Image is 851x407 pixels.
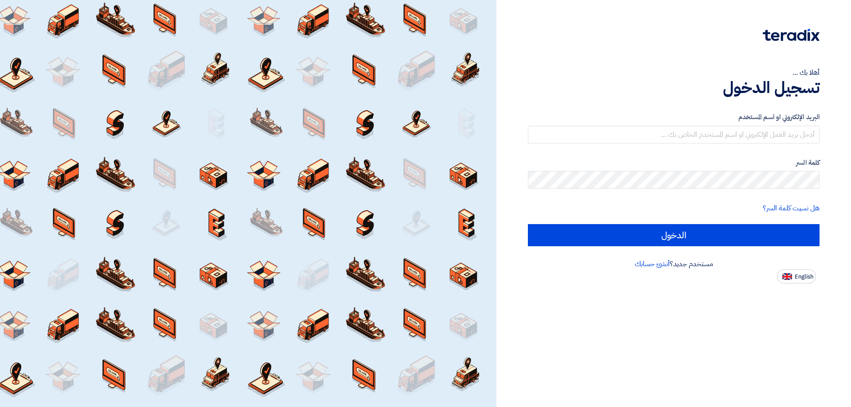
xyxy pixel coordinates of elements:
[528,158,820,168] label: كلمة السر
[763,29,820,41] img: Teradix logo
[782,273,792,280] img: en-US.png
[528,112,820,122] label: البريد الإلكتروني او اسم المستخدم
[635,259,670,269] a: أنشئ حسابك
[528,126,820,143] input: أدخل بريد العمل الإلكتروني او اسم المستخدم الخاص بك ...
[528,78,820,97] h1: تسجيل الدخول
[795,274,813,280] span: English
[528,224,820,246] input: الدخول
[763,203,820,213] a: هل نسيت كلمة السر؟
[528,259,820,269] div: مستخدم جديد؟
[528,67,820,78] div: أهلا بك ...
[777,269,816,283] button: English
